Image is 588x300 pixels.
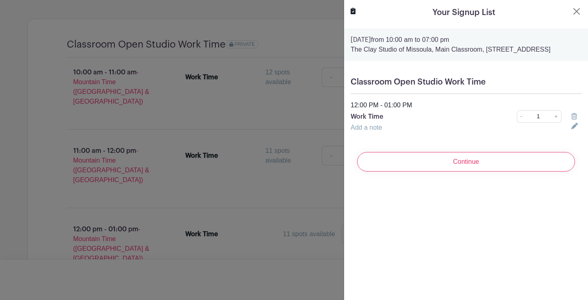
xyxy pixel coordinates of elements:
[351,124,382,131] a: Add a note
[432,7,495,19] h5: Your Signup List
[517,110,526,123] a: -
[351,45,581,54] p: The Clay Studio of Missoula, Main Classroom, [STREET_ADDRESS]
[346,100,586,110] div: 12:00 PM - 01:00 PM
[551,110,562,123] a: +
[351,37,371,43] strong: [DATE]
[351,77,581,87] h5: Classroom Open Studio Work Time
[572,7,581,16] button: Close
[351,35,581,45] p: from 10:00 am to 07:00 pm
[351,112,481,122] p: Work Time
[357,152,575,172] input: Continue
